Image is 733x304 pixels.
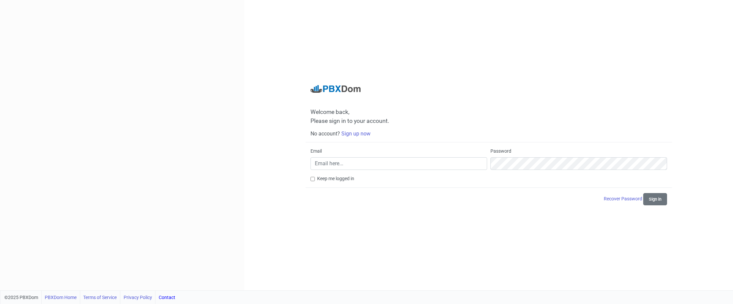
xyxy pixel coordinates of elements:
[604,196,643,201] a: Recover Password
[310,118,389,124] span: Please sign in to your account.
[83,291,117,304] a: Terms of Service
[490,148,511,155] label: Password
[643,193,667,205] button: Sign in
[310,157,487,170] input: Email here...
[45,291,77,304] a: PBXDom Home
[317,175,354,182] label: Keep me logged in
[341,130,370,137] a: Sign up now
[310,130,667,137] h6: No account?
[310,109,667,116] span: Welcome back,
[310,148,322,155] label: Email
[4,291,175,304] div: ©2025 PBXDom
[124,291,152,304] a: Privacy Policy
[159,291,175,304] a: Contact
